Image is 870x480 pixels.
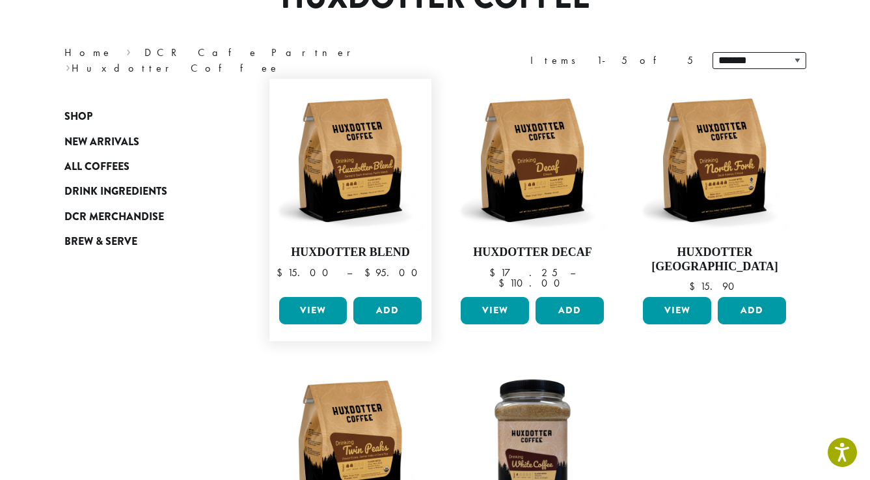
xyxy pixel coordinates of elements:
[457,246,607,260] h4: Huxdotter Decaf
[640,246,789,274] h4: Huxdotter [GEOGRAPHIC_DATA]
[66,56,70,76] span: ›
[64,179,221,204] a: Drink Ingredients
[276,246,426,260] h4: Huxdotter Blend
[64,229,221,254] a: Brew & Serve
[570,266,575,279] span: –
[364,266,424,279] bdi: 95.00
[144,46,360,59] a: DCR Cafe Partner
[457,85,607,235] img: Huxdotter-Coffee-Decaf-12oz-Web.jpg
[640,85,789,235] img: Huxdotter-Coffee-North-Fork-12oz-Web.jpg
[64,134,139,150] span: New Arrivals
[530,53,693,68] div: Items 1-5 of 5
[498,276,566,290] bdi: 110.00
[64,209,164,225] span: DCR Merchandise
[126,40,131,61] span: ›
[489,266,558,279] bdi: 17.25
[64,184,167,200] span: Drink Ingredients
[536,297,604,324] button: Add
[277,266,334,279] bdi: 15.00
[718,297,786,324] button: Add
[64,46,113,59] a: Home
[489,266,500,279] span: $
[353,297,422,324] button: Add
[64,159,129,175] span: All Coffees
[275,85,425,235] img: Huxdotter-Coffee-Huxdotter-Blend-12oz-Web.jpg
[64,45,416,76] nav: Breadcrumb
[347,266,352,279] span: –
[457,85,607,292] a: Huxdotter Decaf
[279,297,347,324] a: View
[461,297,529,324] a: View
[64,154,221,179] a: All Coffees
[643,297,711,324] a: View
[689,279,741,293] bdi: 15.90
[64,129,221,154] a: New Arrivals
[498,276,510,290] span: $
[277,266,288,279] span: $
[64,104,221,129] a: Shop
[640,85,789,292] a: Huxdotter [GEOGRAPHIC_DATA] $15.90
[64,234,137,250] span: Brew & Serve
[64,205,221,229] a: DCR Merchandise
[276,85,426,292] a: Huxdotter Blend
[364,266,375,279] span: $
[64,109,92,125] span: Shop
[689,279,700,293] span: $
